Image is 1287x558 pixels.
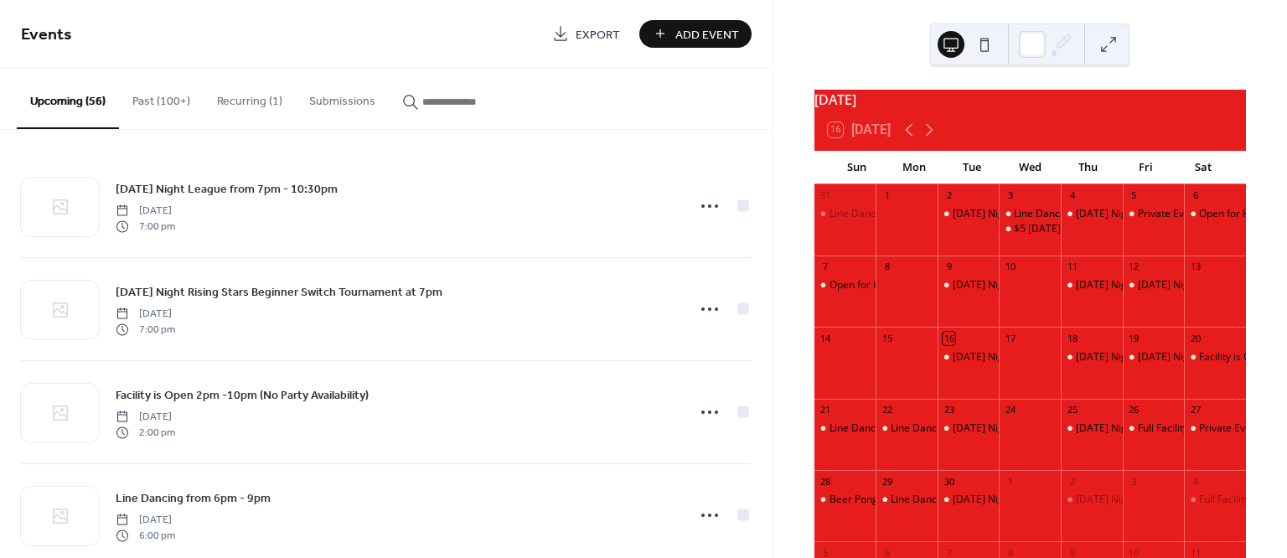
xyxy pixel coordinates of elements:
span: Add Event [675,26,739,44]
span: [DATE] Night Rising Stars Beginner Switch Tournament at 7pm [116,284,442,302]
div: Thursday Night League from 7pm - 10:30pm [1061,493,1123,507]
div: 20 [1189,332,1202,344]
span: 7:00 pm [116,322,175,337]
div: $5 [DATE] from 6pm-9pm [1014,222,1134,236]
div: 25 [1066,404,1078,416]
div: 26 [1128,404,1140,416]
div: Line Dancing 6 Week Session [891,421,1026,436]
div: 29 [881,475,893,488]
button: Add Event [639,20,752,48]
div: 13 [1189,261,1202,273]
div: [DATE] Night League from 7pm - 10:30pm [1076,278,1271,292]
div: Thursday Night League from 7pm - 10:30pm [1061,207,1123,221]
div: Line Dancing 6 Week Session [876,493,938,507]
div: Friday Night Rising Stars Beginner Switch Tournament at 7pm [1123,278,1185,292]
div: [DATE] Night Switch Tournament at 7:30pm [953,493,1155,507]
div: Tuesday Night Switch Tournament at 7:30pm [938,207,1000,221]
div: 2 [1066,475,1078,488]
div: Line Dancing from 6pm - 9pm [830,207,968,221]
div: 14 [819,332,832,344]
div: Line Dancing from 6pm - 9pm [814,421,876,436]
div: Tuesday Night Switch Tournament at 7:30pm [938,421,1000,436]
div: 10 [1004,261,1016,273]
div: 17 [1004,332,1016,344]
div: 22 [881,404,893,416]
button: Past (100+) [119,68,204,127]
div: Private Event 7pm - 10pm [1184,421,1246,436]
a: [DATE] Night Rising Stars Beginner Switch Tournament at 7pm [116,282,442,302]
div: 12 [1128,261,1140,273]
span: 2:00 pm [116,425,175,440]
div: 18 [1066,332,1078,344]
div: Wed [1001,151,1059,184]
div: [DATE] Night League from 7pm - 10:30pm [1076,207,1271,221]
div: 28 [819,475,832,488]
div: Mon [886,151,943,184]
div: Sun [828,151,886,184]
div: Private Event from 6pm-9pm [1123,207,1185,221]
div: Open for Hourly Play from 2pm - 10pm [1184,207,1246,221]
div: Full Facility Event from 2pm - 4pm [1123,421,1185,436]
div: [DATE] Night League from 7pm - 10:30pm [1076,421,1271,436]
div: 4 [1189,475,1202,488]
div: Sat [1175,151,1233,184]
a: Line Dancing from 6pm - 9pm [116,488,271,508]
div: [DATE] Night Switch Tournament at 7:30pm [953,278,1155,292]
span: Export [576,26,620,44]
div: [DATE] [814,90,1246,110]
div: Open for Hourly Play from 12pm - 6pm [814,278,876,292]
div: Fri [1117,151,1175,184]
div: 11 [1066,261,1078,273]
div: Open for Hourly Play from 12pm - 6pm [830,278,1010,292]
div: [DATE] Night Switch Tournament at 7:30pm [953,421,1155,436]
div: Beer Pong at 9pm [830,493,913,507]
div: Tuesday Night Switch Tournament at 7:30pm [938,493,1000,507]
span: [DATE] [116,513,175,528]
div: Line Dancing from 6pm - 9pm [814,207,876,221]
span: [DATE] [116,410,175,425]
div: 15 [881,332,893,344]
div: 19 [1128,332,1140,344]
div: 3 [1004,189,1016,202]
div: Facility is Open 2pm -10pm (No Party Availability) [1184,350,1246,364]
div: 16 [943,332,955,344]
div: Line Dancing from 6pm - 9pm [830,421,968,436]
div: 3 [1128,475,1140,488]
div: Thursday Night League from 7pm - 10:30pm [1061,278,1123,292]
div: [DATE] Night League from 7pm - 10:30pm [1076,493,1271,507]
div: 21 [819,404,832,416]
div: Line Dancing 6 Week Lessons [999,207,1061,221]
div: Beer Pong at 9pm [814,493,876,507]
div: 9 [943,261,955,273]
div: 7 [819,261,832,273]
div: Thu [1059,151,1117,184]
div: Full Facility Event from 5pm-9pm [1184,493,1246,507]
div: 6 [1189,189,1202,202]
div: 2 [943,189,955,202]
div: Tuesday Night Switch Tournament at 7:30pm [938,278,1000,292]
a: [DATE] Night League from 7pm - 10:30pm [116,179,338,199]
div: Line Dancing 6 Week Lessons [1014,207,1151,221]
div: 8 [881,261,893,273]
span: 6:00 pm [116,528,175,543]
div: Private Event from 6pm-9pm [1138,207,1272,221]
span: [DATE] [116,307,175,322]
span: Line Dancing from 6pm - 9pm [116,490,271,508]
div: Friday Night Rising Stars Beginner Switch Tournament at 7pm [1123,350,1185,364]
div: 30 [943,475,955,488]
div: [DATE] Night Switch Tournament at 7:30pm [953,207,1155,221]
span: Facility is Open 2pm -10pm (No Party Availability) [116,387,369,405]
div: 24 [1004,404,1016,416]
div: 1 [1004,475,1016,488]
div: 4 [1066,189,1078,202]
a: Export [540,20,633,48]
button: Recurring (1) [204,68,296,127]
div: 23 [943,404,955,416]
div: [DATE] Night Switch Tournament at 7:30pm [953,350,1155,364]
div: $5 Wednesday from 6pm-9pm [999,222,1061,236]
div: 31 [819,189,832,202]
span: Events [21,18,72,51]
div: Tuesday Night Switch Tournament at 7:30pm [938,350,1000,364]
span: [DATE] Night League from 7pm - 10:30pm [116,181,338,199]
